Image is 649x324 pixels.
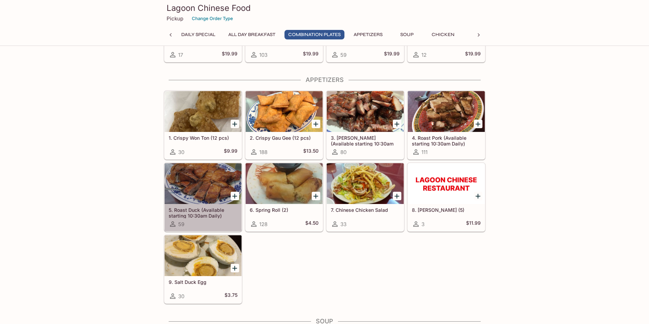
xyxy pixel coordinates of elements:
button: Change Order Type [189,13,236,24]
button: Add 2. Crispy Gau Gee (12 pcs) [312,120,320,128]
button: Add 9. Salt Duck Egg [231,264,239,272]
div: 7. Chinese Chicken Salad [327,163,404,204]
h5: 8. [PERSON_NAME] (5) [412,207,481,213]
div: 1. Crispy Won Ton (12 pcs) [165,91,242,132]
h3: Lagoon Chinese Food [167,3,483,13]
button: Beef [464,30,495,39]
button: Add 7. Chinese Chicken Salad [393,192,401,200]
div: 6. Spring Roll (2) [246,163,323,204]
span: 33 [340,221,346,227]
span: 17 [178,52,183,58]
div: 2. Crispy Gau Gee (12 pcs) [246,91,323,132]
a: 9. Salt Duck Egg30$3.75 [164,235,242,304]
a: 2. Crispy Gau Gee (12 pcs)188$13.50 [245,91,323,159]
h5: 3. [PERSON_NAME] (Available starting 10:30am Daily) [331,135,400,146]
span: 3 [421,221,424,227]
h5: $19.99 [303,51,319,59]
button: Add 8. Lup Cheong (5) [474,192,482,200]
h5: $4.50 [305,220,319,228]
a: 1. Crispy Won Ton (12 pcs)30$9.99 [164,91,242,159]
div: 3. Char Siu (Available starting 10:30am Daily) [327,91,404,132]
button: Appetizers [350,30,386,39]
h5: $3.75 [225,292,237,300]
button: Add 3. Char Siu (Available starting 10:30am Daily) [393,120,401,128]
h5: 2. Crispy Gau Gee (12 pcs) [250,135,319,141]
h5: $9.99 [224,148,237,156]
span: 30 [178,293,184,300]
span: 59 [340,52,346,58]
span: 12 [421,52,427,58]
button: Add 6. Spring Roll (2) [312,192,320,200]
a: 5. Roast Duck (Available starting 10:30am Daily)59 [164,163,242,232]
div: 5. Roast Duck (Available starting 10:30am Daily) [165,163,242,204]
h5: 9. Salt Duck Egg [169,279,237,285]
a: 3. [PERSON_NAME] (Available starting 10:30am Daily)80 [326,91,404,159]
h5: $13.50 [303,148,319,156]
div: 4. Roast Pork (Available starting 10:30am Daily) [408,91,485,132]
h5: 4. Roast Pork (Available starting 10:30am Daily) [412,135,481,146]
h5: 5. Roast Duck (Available starting 10:30am Daily) [169,207,237,218]
button: Add 1. Crispy Won Ton (12 pcs) [231,120,239,128]
h5: 1. Crispy Won Ton (12 pcs) [169,135,237,141]
div: 9. Salt Duck Egg [165,235,242,276]
h5: $19.99 [222,51,237,59]
a: 8. [PERSON_NAME] (5)3$11.99 [407,163,485,232]
button: All Day Breakfast [225,30,279,39]
h4: Appetizers [164,76,485,84]
a: 7. Chinese Chicken Salad33 [326,163,404,232]
button: Chicken [428,30,459,39]
span: 80 [340,149,346,155]
button: Soup [392,30,422,39]
span: 128 [259,221,267,227]
button: Daily Special [177,30,219,39]
p: Pickup [167,15,183,22]
h5: $11.99 [466,220,481,228]
div: 8. Lup Cheong (5) [408,163,485,204]
span: 103 [259,52,267,58]
button: Add 4. Roast Pork (Available starting 10:30am Daily) [474,120,482,128]
span: 188 [259,149,267,155]
button: Add 5. Roast Duck (Available starting 10:30am Daily) [231,192,239,200]
a: 4. Roast Pork (Available starting 10:30am Daily)111 [407,91,485,159]
span: 30 [178,149,184,155]
h5: 6. Spring Roll (2) [250,207,319,213]
span: 111 [421,149,428,155]
h5: $19.99 [465,51,481,59]
button: Combination Plates [284,30,344,39]
a: 6. Spring Roll (2)128$4.50 [245,163,323,232]
span: 59 [178,221,184,227]
h5: $19.99 [384,51,400,59]
h5: 7. Chinese Chicken Salad [331,207,400,213]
